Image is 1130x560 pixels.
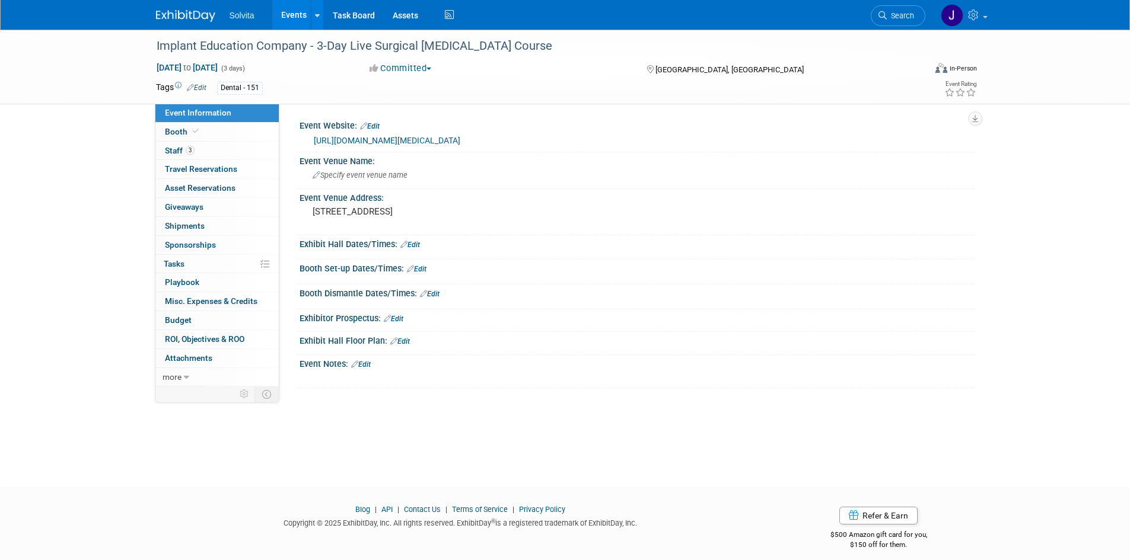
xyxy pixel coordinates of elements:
a: Attachments [155,349,279,367]
a: Playbook [155,273,279,292]
span: Event Information [165,108,231,117]
span: | [510,505,517,514]
span: (3 days) [220,65,245,72]
a: Staff3 [155,142,279,160]
a: Misc. Expenses & Credits [155,292,279,311]
div: In-Person [949,64,977,73]
div: Event Notes: [300,355,975,370]
td: Personalize Event Tab Strip [234,386,255,402]
img: ExhibitDay [156,10,215,22]
span: Shipments [165,221,205,231]
div: Copyright © 2025 ExhibitDay, Inc. All rights reserved. ExhibitDay is a registered trademark of Ex... [156,515,766,529]
a: Refer & Earn [839,507,918,524]
span: Tasks [164,259,184,268]
a: Travel Reservations [155,160,279,178]
td: Tags [156,81,206,95]
a: [URL][DOMAIN_NAME][MEDICAL_DATA] [314,136,460,145]
span: | [443,505,450,514]
span: Sponsorships [165,240,216,249]
span: Specify event venue name [313,171,408,180]
a: Event Information [155,104,279,122]
sup: ® [491,518,495,524]
a: Edit [407,265,426,273]
a: Asset Reservations [155,179,279,197]
span: Booth [165,127,201,136]
span: Giveaways [165,202,203,212]
pre: [STREET_ADDRESS] [313,206,568,217]
a: Budget [155,311,279,329]
span: to [182,63,193,72]
span: Search [887,11,914,20]
div: Event Venue Address: [300,189,975,204]
a: Blog [355,505,370,514]
a: Terms of Service [452,505,508,514]
a: Booth [155,123,279,141]
div: Event Website: [300,117,975,132]
a: Shipments [155,217,279,235]
div: Dental - 151 [217,82,263,94]
a: Contact Us [404,505,441,514]
a: more [155,368,279,386]
i: Booth reservation complete [193,128,199,135]
span: Solvita [230,11,254,20]
div: Booth Set-up Dates/Times: [300,260,975,275]
td: Toggle Event Tabs [254,386,279,402]
div: Implant Education Company - 3-Day Live Surgical [MEDICAL_DATA] Course [152,36,908,57]
a: API [381,505,393,514]
div: Event Format [855,62,978,79]
a: Edit [351,360,371,369]
span: Asset Reservations [165,183,235,193]
a: Edit [390,337,410,345]
a: Edit [420,290,440,298]
a: Edit [400,241,420,249]
span: Travel Reservations [165,164,237,174]
a: Edit [360,122,380,130]
div: $150 off for them. [783,540,975,550]
button: Committed [365,62,436,75]
span: Attachments [165,353,212,363]
span: | [372,505,380,514]
span: | [394,505,402,514]
div: Event Rating [944,81,976,87]
span: Misc. Expenses & Credits [165,296,257,306]
a: Sponsorships [155,236,279,254]
a: Search [871,5,925,26]
a: Giveaways [155,198,279,216]
span: Playbook [165,277,199,287]
img: Format-Inperson.png [935,63,947,73]
div: Exhibit Hall Floor Plan: [300,332,975,347]
div: Event Venue Name: [300,152,975,167]
div: Booth Dismantle Dates/Times: [300,284,975,300]
a: ROI, Objectives & ROO [155,330,279,348]
span: 3 [186,146,195,155]
a: Privacy Policy [519,505,565,514]
span: [DATE] [DATE] [156,62,218,73]
div: Exhibit Hall Dates/Times: [300,235,975,251]
a: Edit [187,84,206,92]
a: Tasks [155,255,279,273]
div: $500 Amazon gift card for you, [783,522,975,549]
img: Josh Richardson [941,4,963,27]
span: Staff [165,146,195,155]
span: [GEOGRAPHIC_DATA], [GEOGRAPHIC_DATA] [655,65,804,74]
span: ROI, Objectives & ROO [165,334,244,344]
div: Exhibitor Prospectus: [300,309,975,325]
span: Budget [165,315,192,325]
span: more [163,372,182,382]
a: Edit [384,315,403,323]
